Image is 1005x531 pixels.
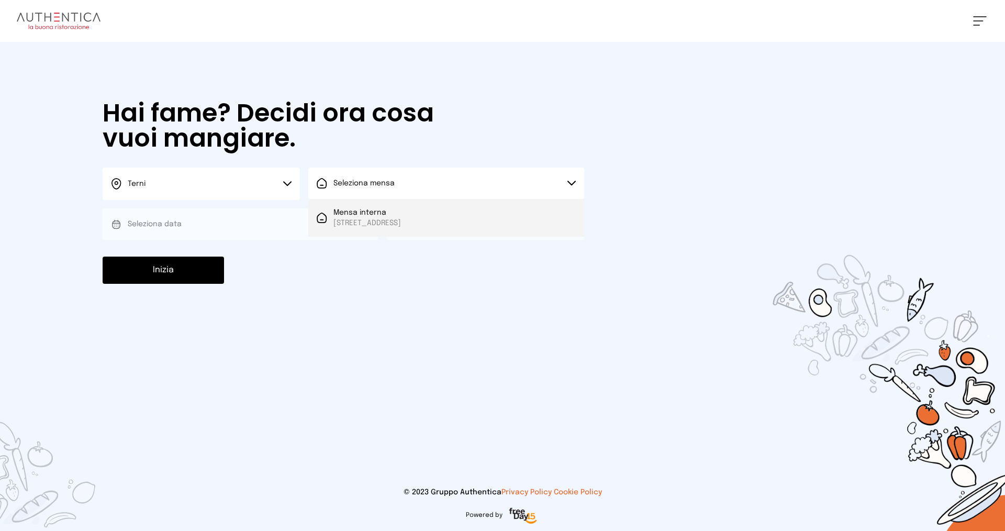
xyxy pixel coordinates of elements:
span: Mensa interna [333,207,401,218]
span: Seleziona data [128,220,182,228]
span: Seleziona mensa [333,180,395,187]
span: Powered by [466,511,502,519]
img: logo-freeday.3e08031.png [507,506,540,527]
button: Seleziona data [103,208,378,240]
p: © 2023 Gruppo Authentica [17,487,988,497]
button: Seleziona mensa [308,168,584,199]
span: [STREET_ADDRESS] [333,218,401,228]
a: Privacy Policy [501,489,552,496]
a: Cookie Policy [554,489,602,496]
button: Inizia [103,257,224,284]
